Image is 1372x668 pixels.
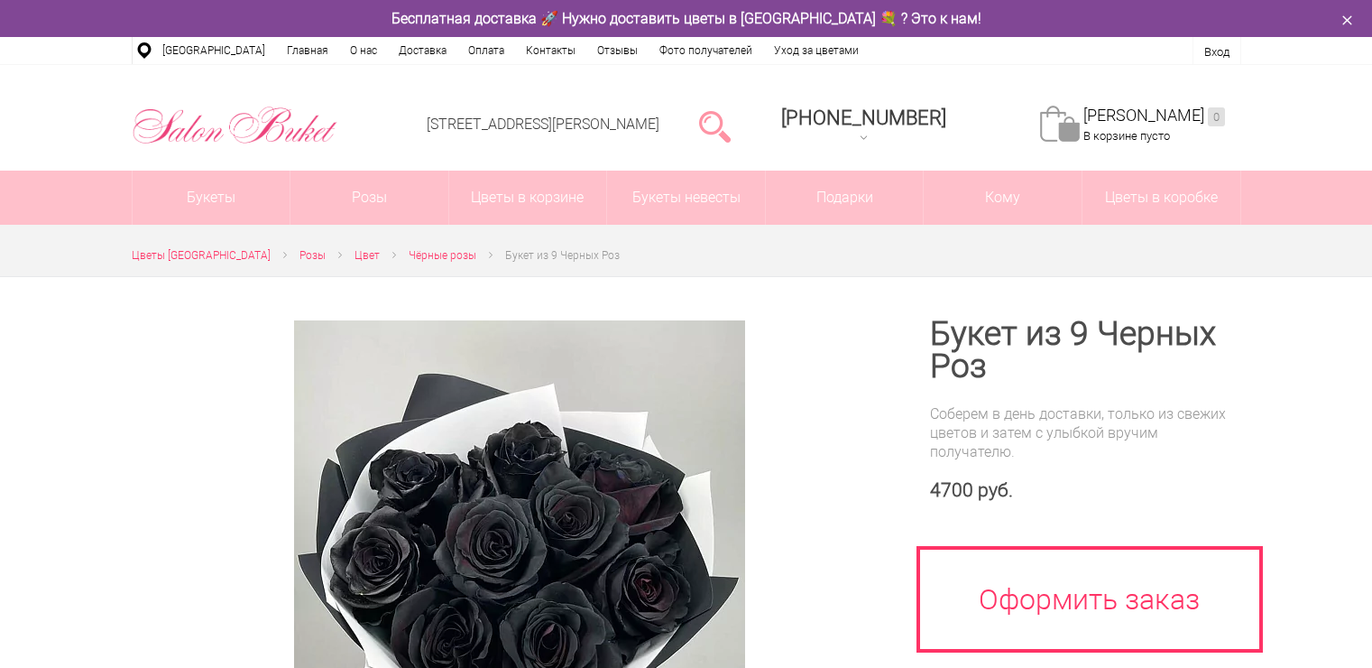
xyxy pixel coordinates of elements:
[276,37,339,64] a: Главная
[290,171,448,225] a: Розы
[152,37,276,64] a: [GEOGRAPHIC_DATA]
[299,249,326,262] span: Розы
[1083,129,1170,143] span: В корзине пусто
[133,171,290,225] a: Букеты
[457,37,515,64] a: Оплата
[355,249,380,262] span: Цвет
[355,246,380,265] a: Цвет
[1083,106,1225,126] a: [PERSON_NAME]
[930,479,1241,502] div: 4700 руб.
[132,249,271,262] span: Цветы [GEOGRAPHIC_DATA]
[770,100,957,152] a: [PHONE_NUMBER]
[649,37,763,64] a: Фото получателей
[339,37,388,64] a: О нас
[427,116,659,133] a: [STREET_ADDRESS][PERSON_NAME]
[388,37,457,64] a: Доставка
[1204,45,1229,59] a: Вход
[409,249,476,262] span: Чёрные розы
[924,171,1082,225] span: Кому
[1082,171,1240,225] a: Цветы в коробке
[586,37,649,64] a: Отзывы
[132,102,338,149] img: Цветы Нижний Новгород
[118,9,1255,28] div: Бесплатная доставка 🚀 Нужно доставить цветы в [GEOGRAPHIC_DATA] 💐 ? Это к нам!
[1208,107,1225,126] ins: 0
[930,404,1241,461] div: Соберем в день доставки, только из свежих цветов и затем с улыбкой вручим получателю.
[763,37,870,64] a: Уход за цветами
[607,171,765,225] a: Букеты невесты
[299,246,326,265] a: Розы
[930,318,1241,383] h1: Букет из 9 Черных Роз
[132,246,271,265] a: Цветы [GEOGRAPHIC_DATA]
[409,246,476,265] a: Чёрные розы
[449,171,607,225] a: Цветы в корзине
[916,546,1263,653] a: Оформить заказ
[781,107,946,129] span: [PHONE_NUMBER]
[515,37,586,64] a: Контакты
[505,249,620,262] span: Букет из 9 Черных Роз
[766,171,924,225] a: Подарки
